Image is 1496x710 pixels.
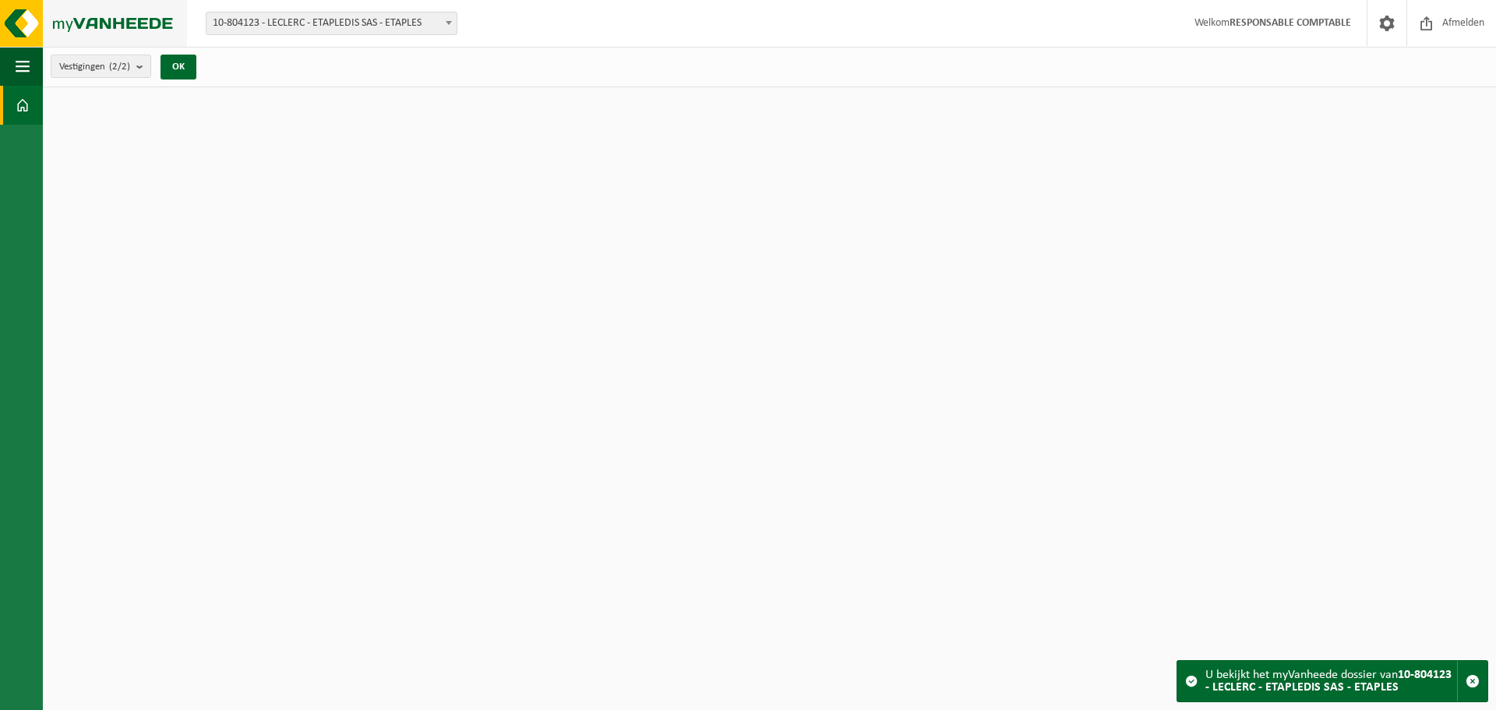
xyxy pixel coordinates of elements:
span: 10-804123 - LECLERC - ETAPLEDIS SAS - ETAPLES [206,12,457,34]
button: OK [161,55,196,79]
strong: RESPONSABLE COMPTABLE [1230,17,1351,29]
strong: 10-804123 - LECLERC - ETAPLEDIS SAS - ETAPLES [1205,669,1452,694]
button: Vestigingen(2/2) [51,55,151,78]
div: U bekijkt het myVanheede dossier van [1205,661,1457,701]
count: (2/2) [109,62,130,72]
span: 10-804123 - LECLERC - ETAPLEDIS SAS - ETAPLES [206,12,457,35]
span: Vestigingen [59,55,130,79]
